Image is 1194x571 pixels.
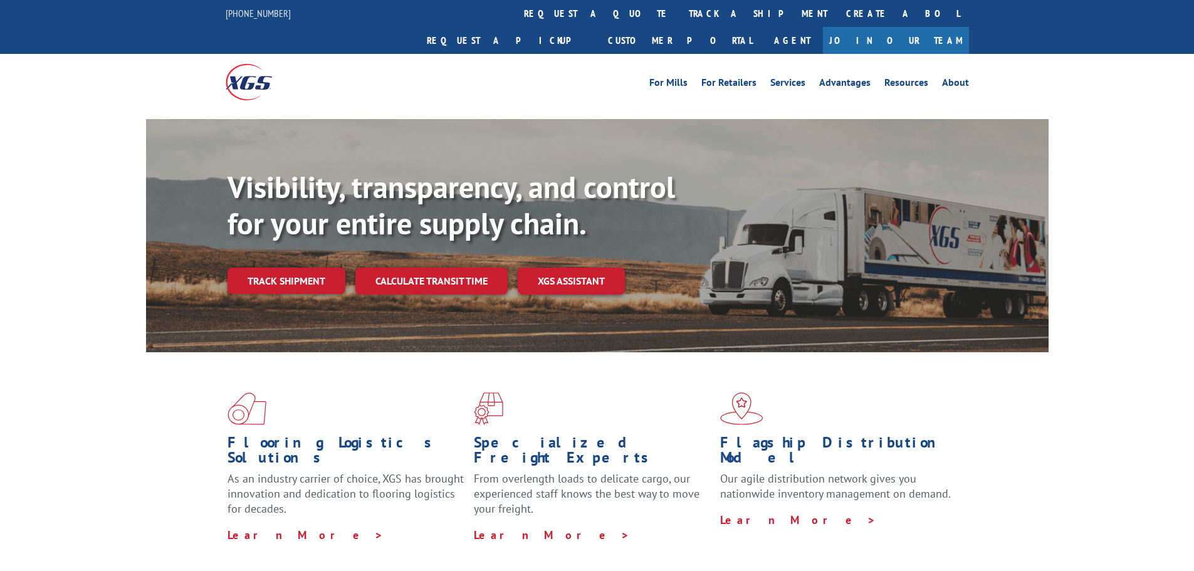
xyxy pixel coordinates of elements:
h1: Flooring Logistics Solutions [228,435,464,471]
a: About [942,78,969,92]
a: Customer Portal [599,27,762,54]
img: xgs-icon-focused-on-flooring-red [474,392,503,425]
a: Learn More > [720,513,876,527]
a: XGS ASSISTANT [518,268,625,295]
a: Learn More > [228,528,384,542]
span: Our agile distribution network gives you nationwide inventory management on demand. [720,471,951,501]
a: Services [770,78,805,92]
a: Request a pickup [417,27,599,54]
a: Advantages [819,78,871,92]
a: Resources [884,78,928,92]
b: Visibility, transparency, and control for your entire supply chain. [228,167,675,243]
span: As an industry carrier of choice, XGS has brought innovation and dedication to flooring logistics... [228,471,464,516]
h1: Flagship Distribution Model [720,435,957,471]
a: For Retailers [701,78,757,92]
a: Agent [762,27,823,54]
a: For Mills [649,78,688,92]
img: xgs-icon-flagship-distribution-model-red [720,392,763,425]
a: Learn More > [474,528,630,542]
a: Calculate transit time [355,268,508,295]
a: [PHONE_NUMBER] [226,7,291,19]
p: From overlength loads to delicate cargo, our experienced staff knows the best way to move your fr... [474,471,711,527]
h1: Specialized Freight Experts [474,435,711,471]
img: xgs-icon-total-supply-chain-intelligence-red [228,392,266,425]
a: Join Our Team [823,27,969,54]
a: Track shipment [228,268,345,294]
